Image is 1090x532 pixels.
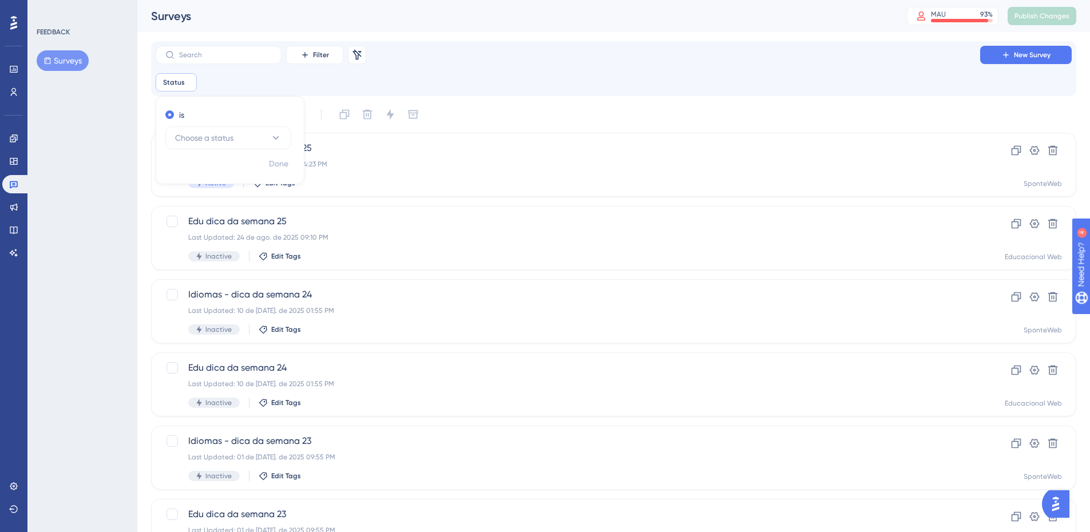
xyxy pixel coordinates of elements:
span: Done [269,157,288,171]
div: SponteWeb [1024,179,1062,188]
button: Edit Tags [259,252,301,261]
div: Surveys [151,8,878,24]
button: Publish Changes [1008,7,1076,25]
span: Publish Changes [1014,11,1069,21]
div: MAU [931,10,946,19]
button: Filter [286,46,343,64]
div: 4 [80,6,83,15]
div: SponteWeb [1024,325,1062,335]
span: Status [163,78,185,87]
span: Edu dica da semana 23 [188,507,948,521]
iframe: UserGuiding AI Assistant Launcher [1042,487,1076,521]
div: Last Updated: 24 de ago. de 2025 09:10 PM [188,233,948,242]
span: Edit Tags [271,252,301,261]
span: Inactive [205,325,232,334]
div: Educacional Web [1005,399,1062,408]
button: Choose a status [165,126,291,149]
span: Inactive [205,398,232,407]
div: 93 % [980,10,993,19]
button: Edit Tags [259,471,301,481]
div: Educacional Web [1005,252,1062,261]
span: Edit Tags [271,471,301,481]
button: Surveys [37,50,89,71]
span: Filter [313,50,329,59]
div: Last Updated: 10 de [DATE]. de 2025 01:55 PM [188,379,948,388]
button: Edit Tags [259,325,301,334]
div: Last Updated: 19 de ago. de 2025 04:23 PM [188,160,948,169]
span: Idiomas - dica da semana 24 [188,288,948,301]
span: Idiomas - dica da semana 25 [188,141,948,155]
span: Inactive [205,471,232,481]
label: is [179,108,184,122]
span: Edit Tags [271,325,301,334]
span: Edu dica da semana 25 [188,215,948,228]
span: Inactive [205,252,232,261]
span: New Survey [1014,50,1051,59]
span: Edit Tags [271,398,301,407]
span: Need Help? [27,3,72,17]
button: Edit Tags [259,398,301,407]
button: New Survey [980,46,1072,64]
div: FEEDBACK [37,27,70,37]
div: Last Updated: 10 de [DATE]. de 2025 01:55 PM [188,306,948,315]
input: Search [179,51,272,59]
span: Idiomas - dica da semana 23 [188,434,948,448]
div: Last Updated: 01 de [DATE]. de 2025 09:55 PM [188,452,948,462]
button: Done [263,154,295,174]
span: Choose a status [175,131,233,145]
span: Edu dica da semana 24 [188,361,948,375]
div: SponteWeb [1024,472,1062,481]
